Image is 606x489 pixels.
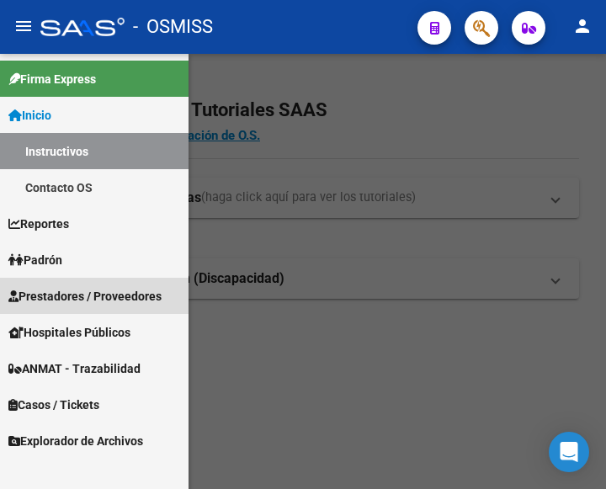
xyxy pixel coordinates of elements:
mat-icon: menu [13,16,34,36]
span: Explorador de Archivos [8,432,143,450]
div: Open Intercom Messenger [549,432,589,472]
span: Prestadores / Proveedores [8,287,162,306]
span: - OSMISS [133,8,213,45]
span: Hospitales Públicos [8,323,130,342]
mat-icon: person [572,16,593,36]
span: Firma Express [8,70,96,88]
span: Reportes [8,215,69,233]
span: Padrón [8,251,62,269]
span: Inicio [8,106,51,125]
span: ANMAT - Trazabilidad [8,359,141,378]
span: Casos / Tickets [8,396,99,414]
